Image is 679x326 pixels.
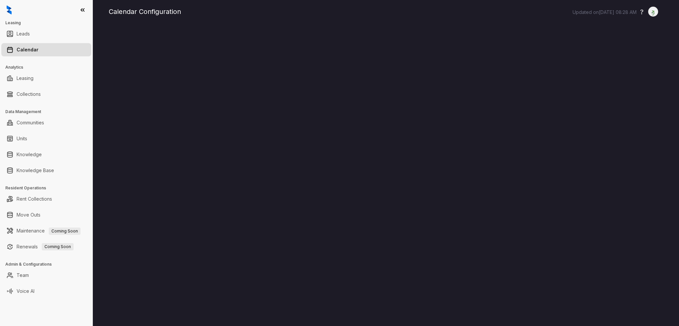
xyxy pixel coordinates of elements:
[17,285,34,298] a: Voice AI
[109,7,663,17] div: Calendar Configuration
[5,109,93,115] h3: Data Management
[17,148,42,161] a: Knowledge
[1,148,91,161] li: Knowledge
[1,240,91,253] li: Renewals
[5,261,93,267] h3: Admin & Configurations
[5,64,93,70] h3: Analytics
[49,228,81,235] span: Coming Soon
[1,88,91,101] li: Collections
[109,27,663,326] iframe: retool
[17,72,33,85] a: Leasing
[640,7,644,17] button: ?
[1,285,91,298] li: Voice AI
[1,132,91,145] li: Units
[17,43,38,56] a: Calendar
[573,9,637,16] p: Updated on [DATE] 08:28 AM
[1,116,91,129] li: Communities
[1,192,91,206] li: Rent Collections
[17,88,41,101] a: Collections
[17,192,52,206] a: Rent Collections
[1,43,91,56] li: Calendar
[1,208,91,222] li: Move Outs
[1,224,91,237] li: Maintenance
[17,164,54,177] a: Knowledge Base
[5,20,93,26] h3: Leasing
[1,164,91,177] li: Knowledge Base
[17,27,30,40] a: Leads
[5,185,93,191] h3: Resident Operations
[17,208,40,222] a: Move Outs
[17,240,74,253] a: RenewalsComing Soon
[1,27,91,40] li: Leads
[7,5,12,15] img: logo
[1,269,91,282] li: Team
[42,243,74,250] span: Coming Soon
[17,269,29,282] a: Team
[17,132,27,145] a: Units
[648,8,658,15] img: UserAvatar
[17,116,44,129] a: Communities
[1,72,91,85] li: Leasing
